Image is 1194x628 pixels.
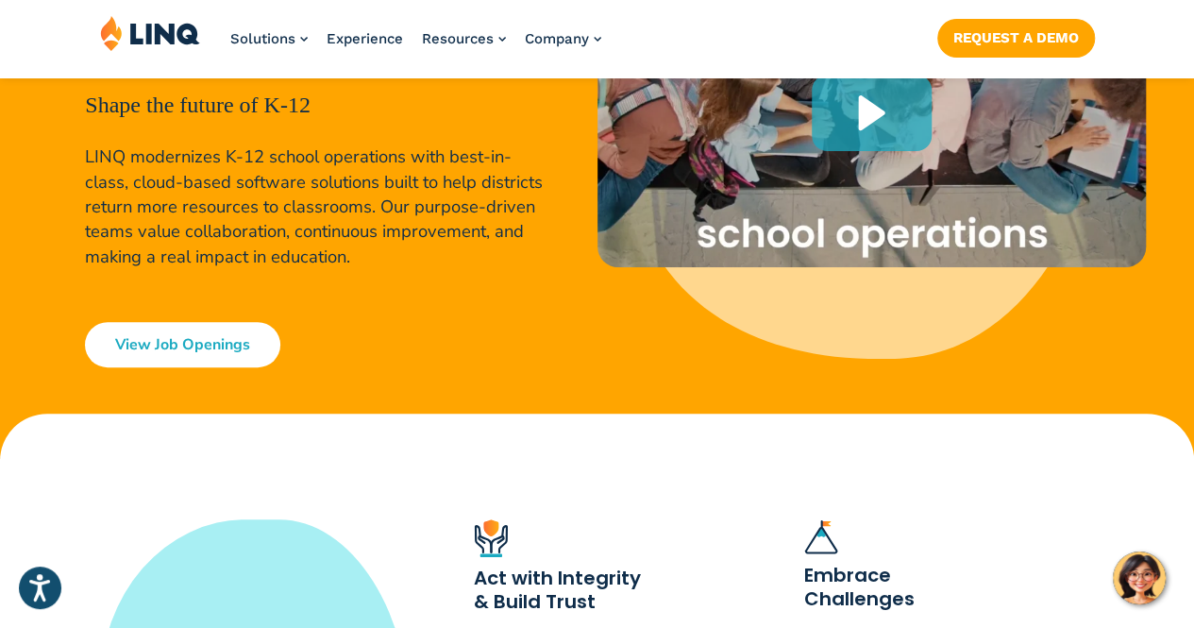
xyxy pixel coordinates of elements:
[525,30,601,47] a: Company
[1113,552,1166,604] button: Hello, have a question? Let’s chat.
[100,15,200,51] img: LINQ | K‑12 Software
[85,144,548,269] p: LINQ modernizes K-12 school operations with best-in-class, cloud-based software solutions built t...
[422,30,494,47] span: Resources
[937,19,1095,57] a: Request a Demo
[422,30,506,47] a: Resources
[812,75,932,151] div: Play
[230,30,295,47] span: Solutions
[804,564,1067,612] h3: Embrace Challenges
[85,322,280,367] a: View Job Openings
[85,88,548,122] p: Shape the future of K-12
[327,30,403,47] a: Experience
[525,30,589,47] span: Company
[230,30,308,47] a: Solutions
[230,15,601,77] nav: Primary Navigation
[937,15,1095,57] nav: Button Navigation
[474,567,736,615] h3: Act with Integrity & Build Trust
